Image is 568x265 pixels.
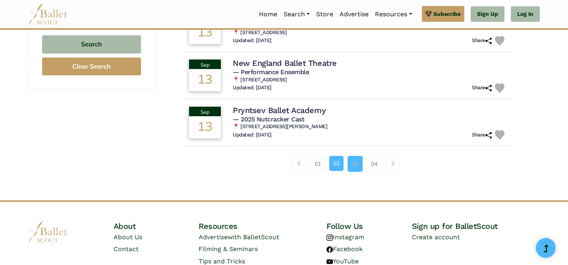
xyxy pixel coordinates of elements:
h6: Updated: [DATE] [233,37,272,44]
div: 13 [189,69,221,91]
a: 01 [310,156,325,172]
h6: Share [472,37,492,44]
button: Search [42,35,141,54]
h6: 📍 [STREET_ADDRESS] [233,29,507,36]
h6: 📍 [STREET_ADDRESS] [233,77,507,83]
nav: Page navigation example [292,156,404,172]
a: Store [313,6,336,23]
a: 02 [329,156,344,171]
h6: Share [472,84,492,91]
h4: Follow Us [327,221,412,231]
a: Subscribe [422,6,464,22]
span: Subscribe [433,10,461,18]
div: 13 [189,22,221,44]
h4: Pryntsev Ballet Academy [233,105,326,115]
a: Search [280,6,313,23]
a: Advertise [336,6,372,23]
a: Advertisewith BalletScout [199,233,279,241]
a: YouTube [327,257,359,265]
a: Create account [412,233,460,241]
a: Facebook [327,245,363,253]
h4: Resources [199,221,327,231]
a: Contact [114,245,139,253]
img: gem.svg [425,10,432,18]
a: About Us [114,233,142,241]
a: Resources [372,6,415,23]
span: — 2025 Nutcracker Cast [233,115,304,123]
a: 04 [367,156,382,172]
img: youtube logo [327,259,333,265]
span: — Performance Ensemble [233,68,309,76]
h6: Updated: [DATE] [233,132,272,138]
img: logo [28,221,68,243]
h6: Updated: [DATE] [233,84,272,91]
a: Log In [511,6,540,22]
h4: New England Ballet Theatre [233,58,337,68]
a: 03 [348,156,363,172]
a: Instagram [327,233,364,241]
h6: 📍 [STREET_ADDRESS][PERSON_NAME] [233,123,507,130]
a: Tips and Tricks [199,257,245,265]
a: Home [256,6,280,23]
h4: Sign up for BalletScout [412,221,540,231]
button: Clear Search [42,58,141,75]
span: with BalletScout [228,233,279,241]
div: Sep [189,107,221,116]
h4: About [114,221,199,231]
img: instagram logo [327,234,333,241]
a: Sign Up [471,6,504,22]
img: facebook logo [327,246,333,253]
a: Filming & Seminars [199,245,258,253]
div: 13 [189,116,221,138]
div: Sep [189,60,221,69]
h6: Share [472,132,492,138]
